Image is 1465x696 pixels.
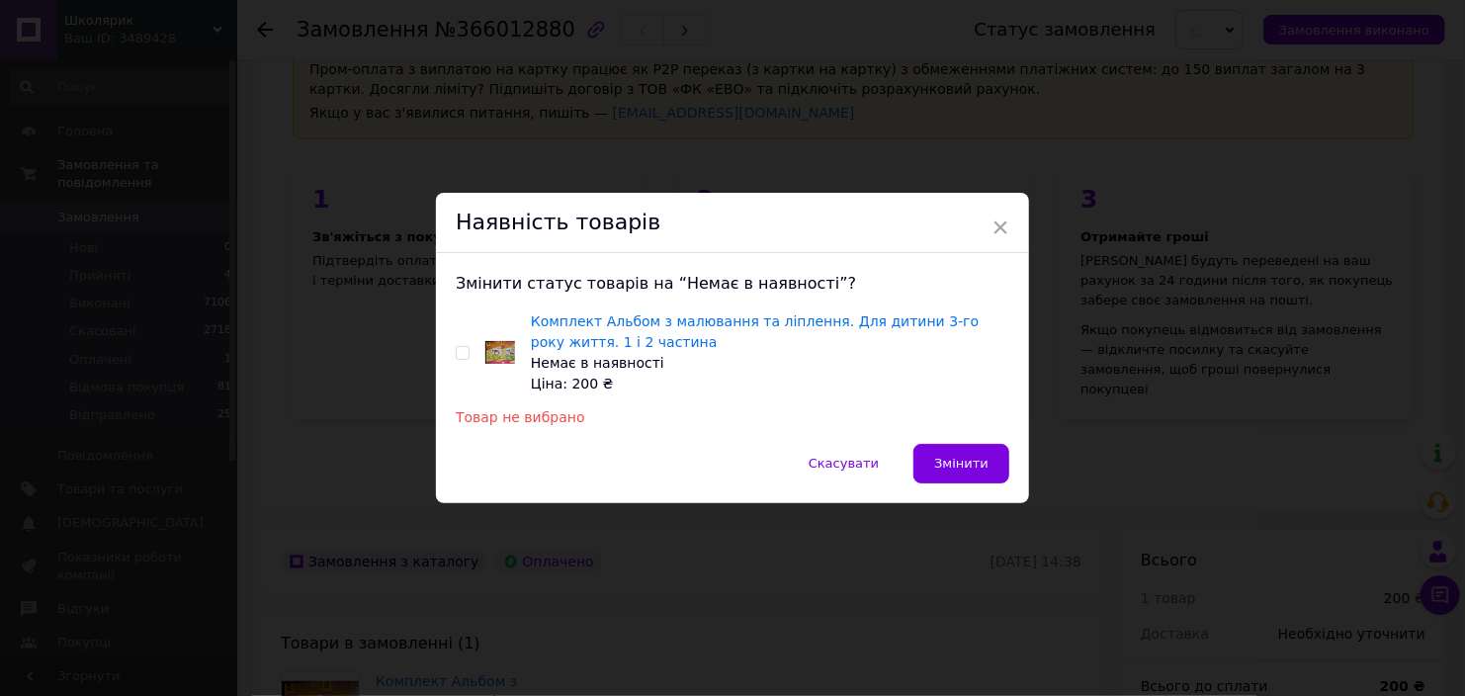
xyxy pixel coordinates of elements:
p: Товар не вибрано [456,410,1009,424]
button: Скасувати [788,444,900,483]
a: Комплект Альбом з малювання та ліплення. Для дитини 3-го року життя. 1 і 2 частина [531,313,979,350]
span: Скасувати [809,456,879,471]
div: Змінити статус товарів на “Немає в наявності”? [456,273,1009,295]
span: × [991,211,1009,244]
span: Змінити [934,456,989,471]
div: Наявність товарів [436,193,1029,253]
div: Ціна: 200 ₴ [531,374,1009,394]
button: Змінити [913,444,1009,483]
div: Немає в наявності [531,353,1009,374]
